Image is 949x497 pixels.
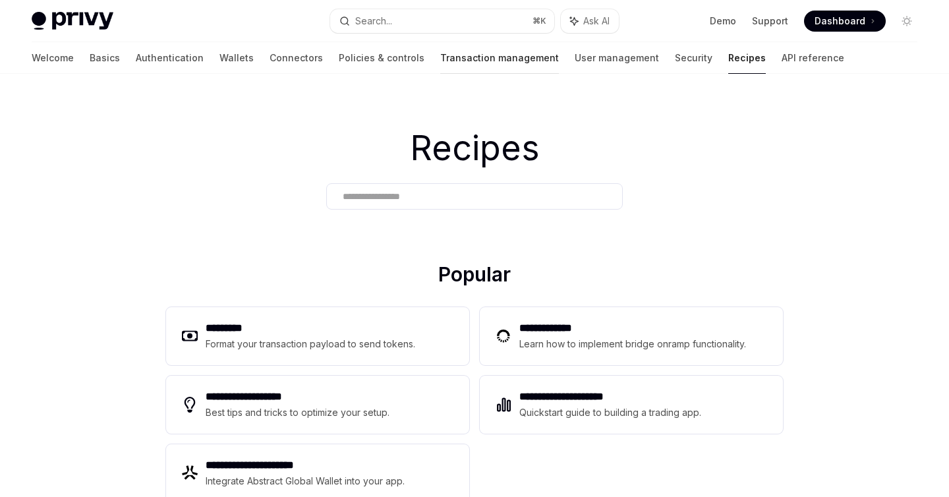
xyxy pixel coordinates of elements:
[206,336,416,352] div: Format your transaction payload to send tokens.
[804,11,886,32] a: Dashboard
[583,15,610,28] span: Ask AI
[166,307,469,365] a: **** ****Format your transaction payload to send tokens.
[519,405,702,421] div: Quickstart guide to building a trading app.
[206,473,406,489] div: Integrate Abstract Global Wallet into your app.
[752,15,788,28] a: Support
[219,42,254,74] a: Wallets
[339,42,424,74] a: Policies & controls
[575,42,659,74] a: User management
[355,13,392,29] div: Search...
[728,42,766,74] a: Recipes
[710,15,736,28] a: Demo
[32,42,74,74] a: Welcome
[480,307,783,365] a: **** **** ***Learn how to implement bridge onramp functionality.
[136,42,204,74] a: Authentication
[675,42,712,74] a: Security
[166,262,783,291] h2: Popular
[519,336,750,352] div: Learn how to implement bridge onramp functionality.
[270,42,323,74] a: Connectors
[32,12,113,30] img: light logo
[896,11,917,32] button: Toggle dark mode
[782,42,844,74] a: API reference
[440,42,559,74] a: Transaction management
[90,42,120,74] a: Basics
[206,405,391,421] div: Best tips and tricks to optimize your setup.
[561,9,619,33] button: Ask AI
[330,9,554,33] button: Search...⌘K
[815,15,865,28] span: Dashboard
[532,16,546,26] span: ⌘ K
